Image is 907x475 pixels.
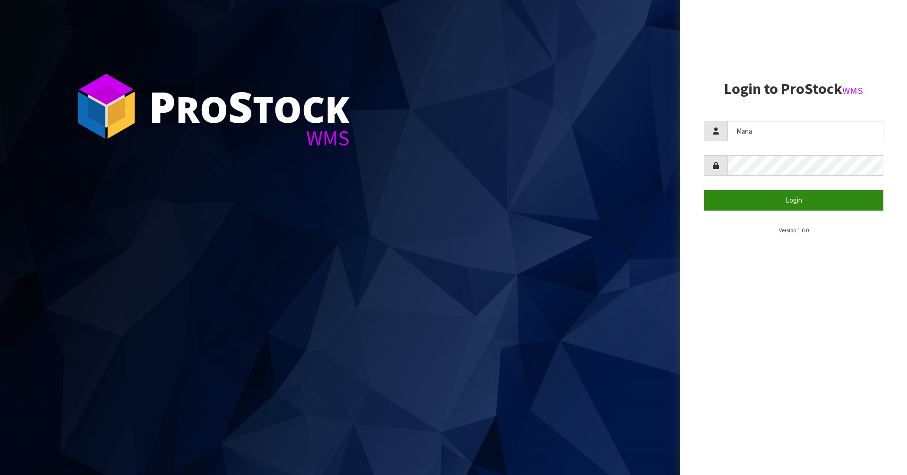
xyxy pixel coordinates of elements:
[704,81,883,97] h2: Login to ProStock
[842,85,863,97] small: WMS
[704,190,883,210] button: Login
[149,77,176,135] span: P
[149,127,350,149] div: WMS
[779,227,809,234] small: Version 1.0.0
[71,71,142,142] img: ProStock Cube
[727,121,883,141] input: Username
[149,85,350,127] div: ro tock
[228,77,253,135] span: S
